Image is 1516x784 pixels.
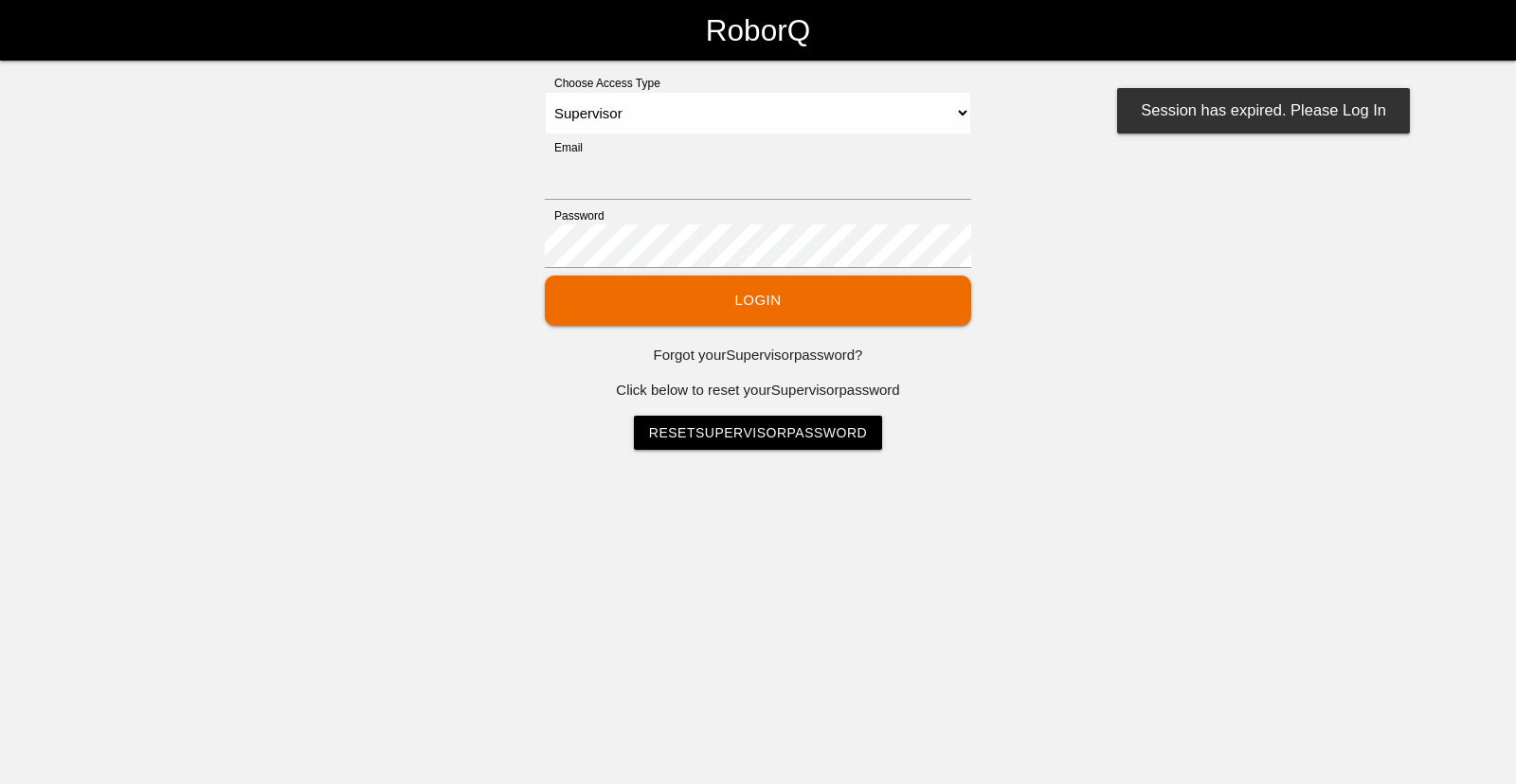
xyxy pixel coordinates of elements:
label: Email [545,139,583,156]
label: Password [545,207,605,224]
p: Click below to reset your Supervisor password [545,380,971,401]
button: Login [545,276,971,326]
label: Choose Access Type [545,75,660,92]
a: ResetSupervisorPassword [634,416,882,450]
div: Session has expired. Please Log In [1117,88,1410,134]
p: Forgot your Supervisor password? [545,345,971,366]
